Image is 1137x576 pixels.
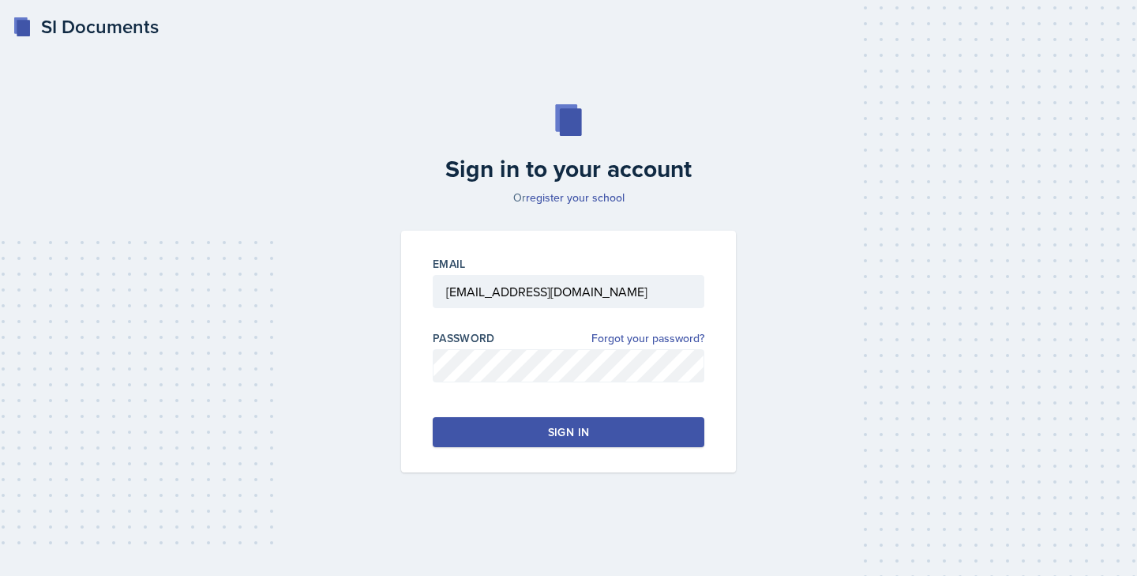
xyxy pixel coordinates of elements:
h2: Sign in to your account [392,155,745,183]
button: Sign in [433,417,704,447]
label: Email [433,256,466,272]
label: Password [433,330,495,346]
a: Forgot your password? [591,330,704,347]
div: Sign in [548,424,589,440]
input: Email [433,275,704,308]
a: register your school [526,190,625,205]
a: SI Documents [13,13,159,41]
p: Or [392,190,745,205]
